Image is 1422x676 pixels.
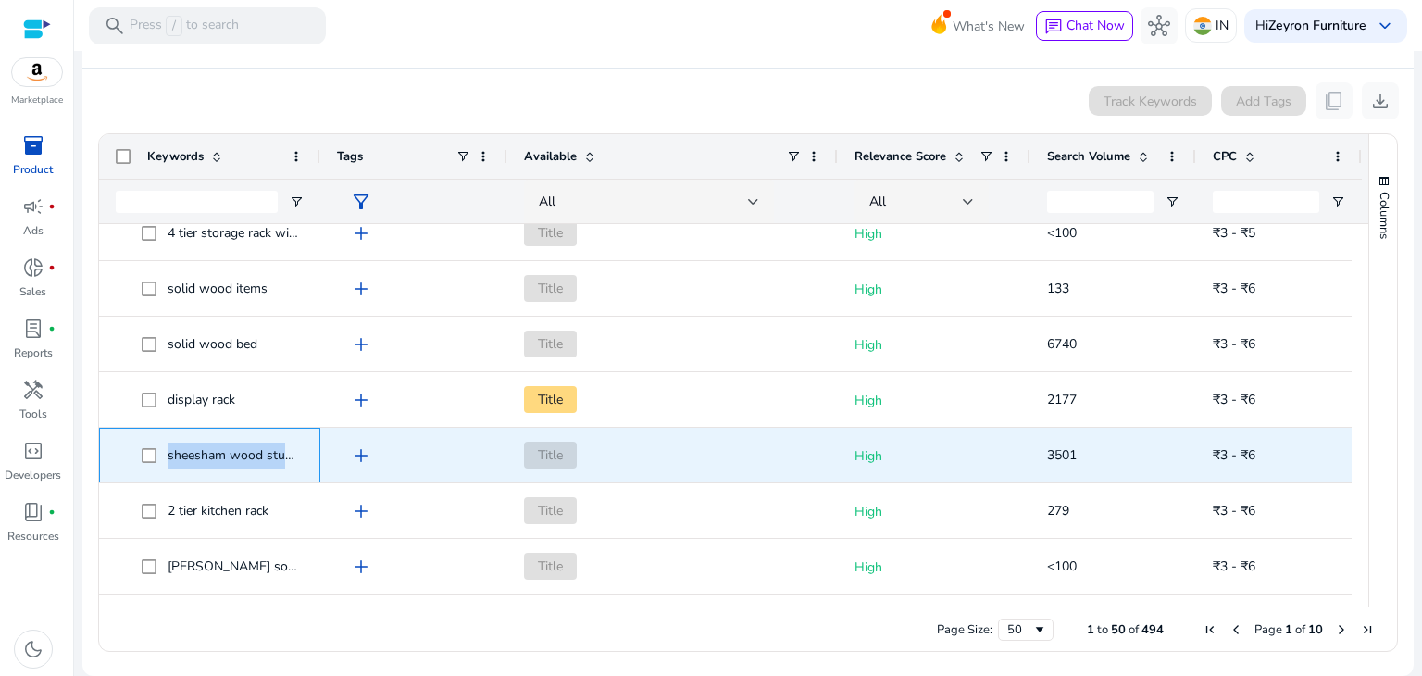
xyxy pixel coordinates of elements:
p: Press to search [130,16,239,36]
span: download [1369,90,1391,112]
div: Last Page [1360,622,1375,637]
p: High [854,493,1014,531]
span: solid wood bed [168,335,257,353]
img: amazon.svg [12,58,62,86]
div: 50 [1007,621,1032,638]
span: hub [1148,15,1170,37]
span: All [539,193,555,210]
span: book_4 [22,501,44,523]
input: Keywords Filter Input [116,191,278,213]
button: Open Filter Menu [289,194,304,209]
p: High [854,382,1014,419]
span: Available [524,148,577,165]
span: 133 [1047,280,1069,297]
p: High [854,548,1014,586]
span: 6740 [1047,335,1077,353]
span: ₹3 - ₹6 [1213,446,1255,464]
span: All [869,193,886,210]
span: sheesham wood study table [168,446,331,464]
input: CPC Filter Input [1213,191,1319,213]
span: of [1295,621,1305,638]
span: 1 [1087,621,1094,638]
div: Next Page [1334,622,1349,637]
p: Sales [19,283,46,300]
div: First Page [1203,622,1217,637]
p: Hi [1255,19,1366,32]
span: ₹3 - ₹6 [1213,557,1255,575]
span: inventory_2 [22,134,44,156]
span: 3501 [1047,446,1077,464]
span: [PERSON_NAME] sofa set [168,557,320,575]
span: solid wood items [168,280,268,297]
span: keyboard_arrow_down [1374,15,1396,37]
span: fiber_manual_record [48,203,56,210]
span: <100 [1047,557,1077,575]
span: to [1097,621,1108,638]
span: add [350,556,372,578]
span: of [1129,621,1139,638]
p: Ads [23,222,44,239]
span: Title [524,553,577,580]
span: add [350,222,372,244]
span: search [104,15,126,37]
span: <100 [1047,224,1077,242]
p: Tools [19,406,47,422]
p: High [854,215,1014,253]
span: Search Volume [1047,148,1130,165]
span: 50 [1111,621,1126,638]
span: lab_profile [22,318,44,340]
img: in.svg [1193,17,1212,35]
span: Title [524,275,577,302]
span: Tags [337,148,363,165]
span: Relevance Score [854,148,946,165]
span: Columns [1376,192,1392,239]
p: High [854,326,1014,364]
p: Reports [14,344,53,361]
span: chat [1044,18,1063,36]
span: 4 tier storage rack with wheels [168,224,346,242]
span: add [350,333,372,356]
span: ₹3 - ₹6 [1213,335,1255,353]
span: Keywords [147,148,204,165]
button: chatChat Now [1036,11,1133,41]
span: Title [524,442,577,469]
span: 494 [1141,621,1164,638]
span: 1 [1285,621,1292,638]
p: High [854,437,1014,475]
button: download [1362,82,1399,119]
span: dark_mode [22,638,44,660]
p: Developers [5,467,61,483]
span: CPC [1213,148,1237,165]
b: Zeyron Furniture [1268,17,1366,34]
span: Title [524,219,577,246]
span: add [350,444,372,467]
span: Title [524,386,577,413]
div: Page Size [998,619,1054,641]
span: 2177 [1047,391,1077,408]
span: 2 tier kitchen rack [168,502,268,520]
span: ₹3 - ₹5 [1213,224,1255,242]
p: Product [13,161,53,178]
p: Resources [7,528,59,545]
p: High [854,604,1014,642]
span: filter_alt [350,191,372,213]
span: fiber_manual_record [48,325,56,332]
input: Search Volume Filter Input [1047,191,1154,213]
span: Title [524,497,577,524]
span: add [350,278,372,300]
button: hub [1141,7,1178,44]
div: Previous Page [1229,622,1243,637]
p: Marketplace [11,94,63,107]
div: Page Size: [937,621,992,638]
span: What's New [953,10,1025,43]
span: ₹3 - ₹6 [1213,391,1255,408]
span: ₹3 - ₹6 [1213,280,1255,297]
span: Page [1254,621,1282,638]
span: add [350,500,372,522]
span: Title [524,331,577,357]
p: IN [1216,9,1229,42]
button: Open Filter Menu [1165,194,1179,209]
span: campaign [22,195,44,218]
span: add [350,389,372,411]
span: Chat Now [1066,17,1125,34]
